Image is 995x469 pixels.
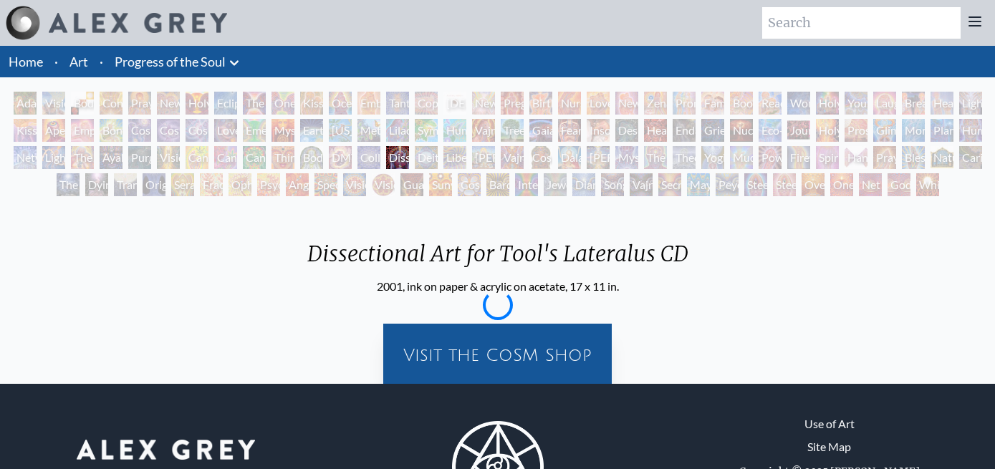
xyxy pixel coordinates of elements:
a: Use of Art [804,415,855,432]
div: The Seer [644,146,667,169]
div: Journey of the Wounded Healer [787,119,810,142]
a: Progress of the Soul [115,52,226,72]
div: The Kiss [243,92,266,115]
div: Lilacs [386,119,409,142]
div: Cosmic Lovers [186,119,208,142]
div: Love Circuit [587,92,610,115]
div: Original Face [143,173,165,196]
div: Dalai Lama [558,146,581,169]
div: Interbeing [515,173,538,196]
div: Empowerment [71,119,94,142]
div: Peyote Being [716,173,739,196]
div: The Shulgins and their Alchemical Angels [71,146,94,169]
div: Firewalking [787,146,810,169]
div: Cannabis Sutra [214,146,237,169]
div: Planetary Prayers [931,119,953,142]
div: Caring [959,146,982,169]
div: Kissing [300,92,323,115]
div: Despair [615,119,638,142]
div: Cannabis Mudra [186,146,208,169]
div: Deities & Demons Drinking from the Milky Pool [415,146,438,169]
div: Lightworker [42,146,65,169]
div: Love is a Cosmic Force [214,119,237,142]
div: Purging [128,146,151,169]
div: Collective Vision [357,146,380,169]
div: Ocean of Love Bliss [329,92,352,115]
div: Fear [558,119,581,142]
div: Song of Vajra Being [601,173,624,196]
div: Cannabacchus [243,146,266,169]
div: Liberation Through Seeing [443,146,466,169]
div: Pregnancy [501,92,524,115]
div: Visionary Origin of Language [42,92,65,115]
div: Guardian of Infinite Vision [400,173,423,196]
div: Net of Being [859,173,882,196]
div: Eclipse [214,92,237,115]
div: New Family [615,92,638,115]
div: Copulating [415,92,438,115]
a: Visit the CoSM Shop [392,332,603,378]
div: Spectral Lotus [314,173,337,196]
div: Oversoul [802,173,825,196]
div: Ayahuasca Visitation [100,146,122,169]
div: One [830,173,853,196]
div: Vision Crystal [343,173,366,196]
div: Contemplation [100,92,122,115]
div: Vision Crystal Tondo [372,173,395,196]
div: Human Geometry [959,119,982,142]
div: [PERSON_NAME] [587,146,610,169]
div: Dissectional Art for Tool's Lateralus CD [386,146,409,169]
div: Zena Lotus [644,92,667,115]
div: Bond [100,119,122,142]
div: One Taste [271,92,294,115]
div: The Soul Finds It's Way [57,173,80,196]
input: Search [762,7,961,39]
div: [DEMOGRAPHIC_DATA] Embryo [443,92,466,115]
div: Mudra [730,146,753,169]
div: Wonder [787,92,810,115]
div: 2001, ink on paper & acrylic on acetate, 17 x 11 in. [296,278,700,295]
div: Power to the Peaceful [759,146,782,169]
div: Tree & Person [501,119,524,142]
div: Headache [644,119,667,142]
div: Eco-Atlas [759,119,782,142]
div: New Man New Woman [157,92,180,115]
div: Blessing Hand [902,146,925,169]
div: Cosmic Artist [157,119,180,142]
div: Emerald Grail [243,119,266,142]
div: Steeplehead 1 [744,173,767,196]
div: Family [701,92,724,115]
div: Humming Bird [443,119,466,142]
div: Dissectional Art for Tool's Lateralus CD [296,241,700,278]
div: Ophanic Eyelash [229,173,251,196]
div: Diamond Being [572,173,595,196]
div: Holy Fire [816,119,839,142]
div: Metamorphosis [357,119,380,142]
div: Mayan Being [687,173,710,196]
div: Reading [759,92,782,115]
div: Breathing [902,92,925,115]
div: Godself [888,173,910,196]
div: Young & Old [845,92,867,115]
div: Nuclear Crucifixion [730,119,753,142]
div: Aperture [42,119,65,142]
a: Home [9,54,43,69]
div: Laughing Man [873,92,896,115]
div: Sunyata [429,173,452,196]
div: Lightweaver [959,92,982,115]
div: [US_STATE] Song [329,119,352,142]
div: Fractal Eyes [200,173,223,196]
div: Promise [673,92,696,115]
div: Birth [529,92,552,115]
div: Cosmic [DEMOGRAPHIC_DATA] [529,146,552,169]
div: Seraphic Transport Docking on the Third Eye [171,173,194,196]
div: Third Eye Tears of Joy [271,146,294,169]
div: Grieving [701,119,724,142]
div: Networks [14,146,37,169]
div: Mysteriosa 2 [271,119,294,142]
div: Nature of Mind [931,146,953,169]
div: Theologue [673,146,696,169]
div: White Light [916,173,939,196]
div: Boo-boo [730,92,753,115]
